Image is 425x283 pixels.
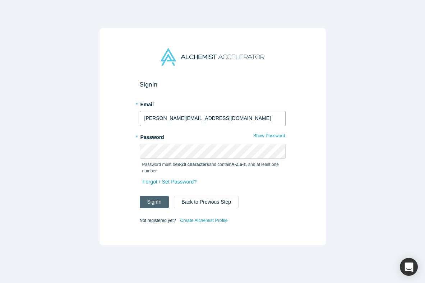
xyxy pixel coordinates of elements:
a: Forgot / Set Password? [142,176,197,188]
p: Password must be and contain , , and at least one number. [142,161,283,174]
img: Alchemist Accelerator Logo [161,48,264,66]
strong: 8-20 characters [177,162,209,167]
button: Show Password [253,131,285,140]
button: Back to Previous Step [174,196,239,208]
label: Email [140,98,286,108]
span: Not registered yet? [140,218,176,223]
label: Password [140,131,286,141]
strong: A-Z [231,162,239,167]
strong: a-z [240,162,246,167]
a: Create Alchemist Profile [180,216,228,225]
h2: Sign In [140,81,286,88]
button: SignIn [140,196,169,208]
